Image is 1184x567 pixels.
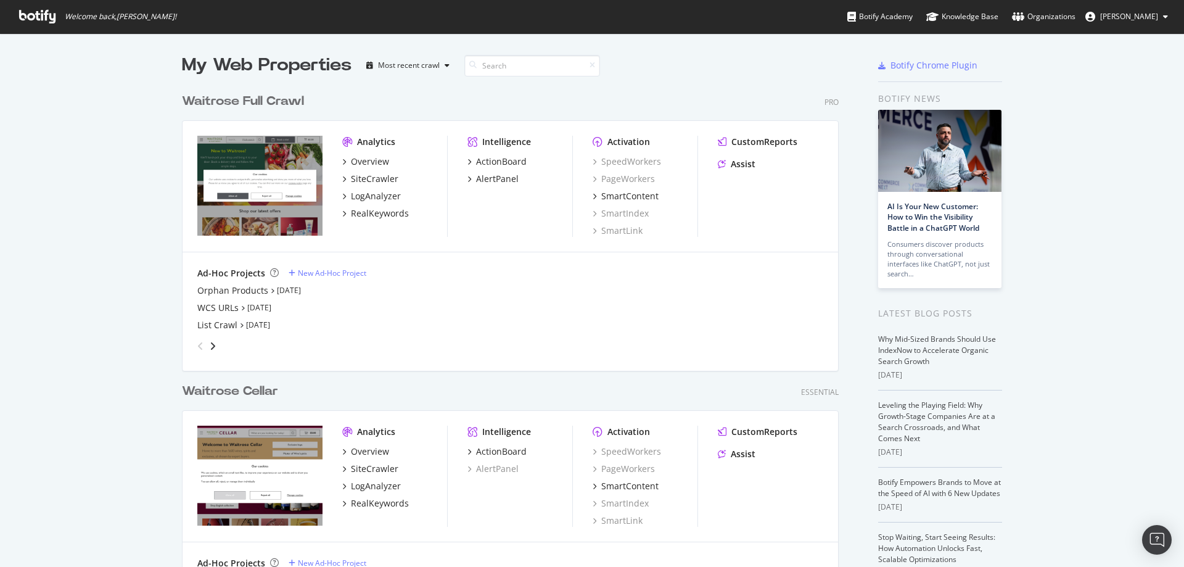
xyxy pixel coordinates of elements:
[878,59,977,72] a: Botify Chrome Plugin
[731,426,797,438] div: CustomReports
[593,207,649,220] a: SmartIndex
[890,59,977,72] div: Botify Chrome Plugin
[607,136,650,148] div: Activation
[878,92,1002,106] div: Botify news
[801,387,839,397] div: Essential
[298,268,366,278] div: New Ad-Hoc Project
[593,225,643,237] a: SmartLink
[593,497,649,510] a: SmartIndex
[182,383,283,400] a: Waitrose Cellar
[246,320,270,330] a: [DATE]
[357,136,395,148] div: Analytics
[342,173,398,185] a: SiteCrawler
[482,136,531,148] div: Intelligence
[277,285,301,296] a: [DATE]
[1142,525,1172,555] div: Open Intercom Messenger
[182,93,309,110] a: Waitrose Full Crawl
[887,201,979,233] a: AI Is Your New Customer: How to Win the Visibility Battle in a ChatGPT World
[593,173,655,185] a: PageWorkers
[731,158,755,170] div: Assist
[718,136,797,148] a: CustomReports
[593,190,659,202] a: SmartContent
[847,10,913,23] div: Botify Academy
[607,426,650,438] div: Activation
[361,56,454,75] button: Most recent crawl
[878,532,995,565] a: Stop Waiting, Start Seeing Results: How Automation Unlocks Fast, Scalable Optimizations
[887,239,992,279] div: Consumers discover products through conversational interfaces like ChatGPT, not just search…
[824,97,839,107] div: Pro
[342,497,409,510] a: RealKeywords
[351,155,389,168] div: Overview
[197,302,239,314] a: WCS URLs
[731,136,797,148] div: CustomReports
[197,319,237,331] a: List Crawl
[593,463,655,475] div: PageWorkers
[182,383,278,400] div: Waitrose Cellar
[718,158,755,170] a: Assist
[342,463,398,475] a: SiteCrawler
[342,207,409,220] a: RealKeywords
[878,400,995,444] a: Leveling the Playing Field: Why Growth-Stage Companies Are at a Search Crossroads, and What Comes...
[208,340,217,352] div: angle-right
[718,426,797,438] a: CustomReports
[351,445,389,458] div: Overview
[482,426,531,438] div: Intelligence
[464,55,600,77] input: Search
[192,336,208,356] div: angle-left
[351,497,409,510] div: RealKeywords
[342,190,401,202] a: LogAnalyzer
[351,480,401,492] div: LogAnalyzer
[878,502,1002,513] div: [DATE]
[197,426,323,526] img: waitrosecellar.com
[182,93,304,110] div: Waitrose Full Crawl
[878,447,1002,458] div: [DATE]
[378,62,440,69] div: Most recent crawl
[351,190,401,202] div: LogAnalyzer
[467,463,519,475] a: AlertPanel
[467,445,527,458] a: ActionBoard
[593,155,661,168] a: SpeedWorkers
[197,284,268,297] a: Orphan Products
[467,173,519,185] a: AlertPanel
[467,155,527,168] a: ActionBoard
[351,463,398,475] div: SiteCrawler
[878,477,1001,499] a: Botify Empowers Brands to Move at the Speed of AI with 6 New Updates
[878,110,1001,192] img: AI Is Your New Customer: How to Win the Visibility Battle in a ChatGPT World
[878,370,1002,381] div: [DATE]
[342,445,389,458] a: Overview
[593,445,661,458] a: SpeedWorkers
[1075,7,1178,27] button: [PERSON_NAME]
[289,268,366,278] a: New Ad-Hoc Project
[182,53,351,78] div: My Web Properties
[65,12,176,22] span: Welcome back, [PERSON_NAME] !
[342,155,389,168] a: Overview
[197,267,265,279] div: Ad-Hoc Projects
[247,302,271,313] a: [DATE]
[593,515,643,527] a: SmartLink
[351,207,409,220] div: RealKeywords
[1012,10,1075,23] div: Organizations
[601,190,659,202] div: SmartContent
[731,448,755,460] div: Assist
[476,173,519,185] div: AlertPanel
[1100,11,1158,22] span: Phil McDonald
[357,426,395,438] div: Analytics
[878,307,1002,320] div: Latest Blog Posts
[926,10,998,23] div: Knowledge Base
[593,480,659,492] a: SmartContent
[878,334,996,366] a: Why Mid-Sized Brands Should Use IndexNow to Accelerate Organic Search Growth
[601,480,659,492] div: SmartContent
[342,480,401,492] a: LogAnalyzer
[476,155,527,168] div: ActionBoard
